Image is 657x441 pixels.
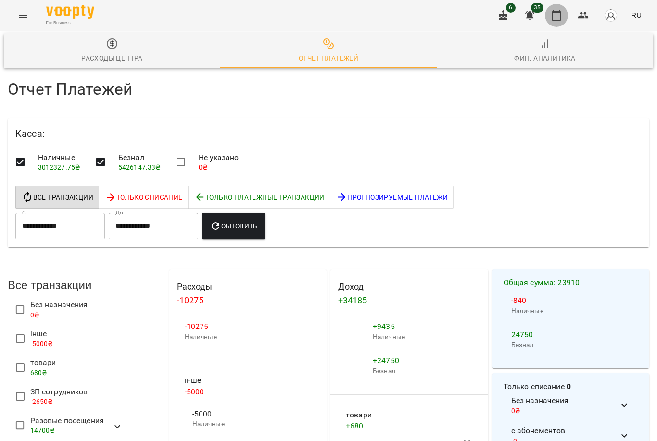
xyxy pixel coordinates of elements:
[338,282,480,291] h4: Доход
[194,191,325,203] span: Только платежные транзакции
[604,9,618,22] img: avatar_s.png
[373,332,473,342] p: Наличные
[199,164,208,171] span: 0 ₴
[118,152,161,164] span: Безнал
[118,164,161,171] span: 5426147.33 ₴
[30,328,53,340] span: інше
[8,79,649,99] h4: Отчет Платежей
[38,152,81,164] span: Наличные
[15,126,642,141] h6: Касса :
[511,306,631,316] p: Наличные
[511,330,533,339] span: 24750
[22,191,93,203] span: Все Транзакции
[567,382,571,391] b: 0
[627,6,645,24] button: RU
[514,52,576,64] div: Фин. Аналитика
[30,398,53,405] span: -2650 ₴
[336,191,448,203] span: Прогнозируемые платежи
[12,4,35,27] button: Menu
[346,421,364,430] span: + 680
[30,299,88,311] span: Без назначения
[346,409,461,421] span: товари
[506,3,516,13] span: 6
[185,375,312,386] span: інше
[177,282,319,291] h4: Расходы
[511,296,527,305] span: -840
[185,332,312,342] p: Наличные
[46,5,94,19] img: Voopty Logo
[192,408,304,420] span: -5000
[330,186,454,209] button: Прогнозируемые платежи
[338,296,480,305] h4: + 34185
[511,407,520,415] span: 0 ₴
[30,427,55,434] span: 14700 ₴
[210,220,258,232] span: Обновить
[38,164,81,171] span: 3012327.75 ₴
[105,191,182,203] span: Только списание
[30,415,104,427] span: Разовые посещения
[30,340,53,348] span: -5000 ₴
[46,20,94,26] span: For Business
[8,279,165,291] h3: Все транзакции
[511,395,619,406] span: Без назначения
[30,369,48,377] span: 680 ₴
[373,366,473,376] p: Безнал
[30,311,39,319] span: 0 ₴
[188,186,330,209] button: Только платежные транзакции
[81,52,143,64] div: Расходы Центра
[199,152,239,164] span: Не указано
[631,10,642,20] span: RU
[185,387,204,396] span: -5000
[202,213,265,239] button: Обновить
[177,296,319,305] h4: -10275
[15,186,99,209] button: Все Транзакции
[299,52,359,64] div: Отчет Платежей
[373,322,395,331] span: + 9435
[192,419,304,429] p: Наличные
[30,357,56,368] span: товари
[373,356,399,365] span: + 24750
[504,277,638,289] h4: Общая сумма : 23910
[504,381,638,392] h4: Только списание
[185,322,209,331] span: -10275
[30,386,88,398] span: ЗП сотрудников
[511,425,619,437] span: с абонементов
[511,340,631,350] p: Безнал
[531,3,543,13] span: 35
[99,186,188,209] button: Только списание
